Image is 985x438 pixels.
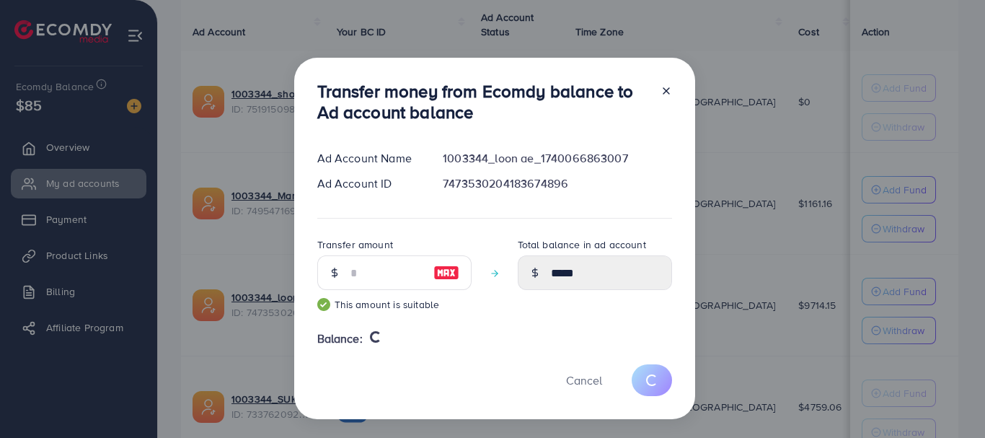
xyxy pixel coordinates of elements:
[431,150,683,167] div: 1003344_loon ae_1740066863007
[433,264,459,281] img: image
[317,297,472,312] small: This amount is suitable
[317,298,330,311] img: guide
[924,373,974,427] iframe: Chat
[317,330,363,347] span: Balance:
[548,364,620,395] button: Cancel
[317,237,393,252] label: Transfer amount
[566,372,602,388] span: Cancel
[431,175,683,192] div: 7473530204183674896
[317,81,649,123] h3: Transfer money from Ecomdy balance to Ad account balance
[306,150,432,167] div: Ad Account Name
[306,175,432,192] div: Ad Account ID
[518,237,646,252] label: Total balance in ad account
